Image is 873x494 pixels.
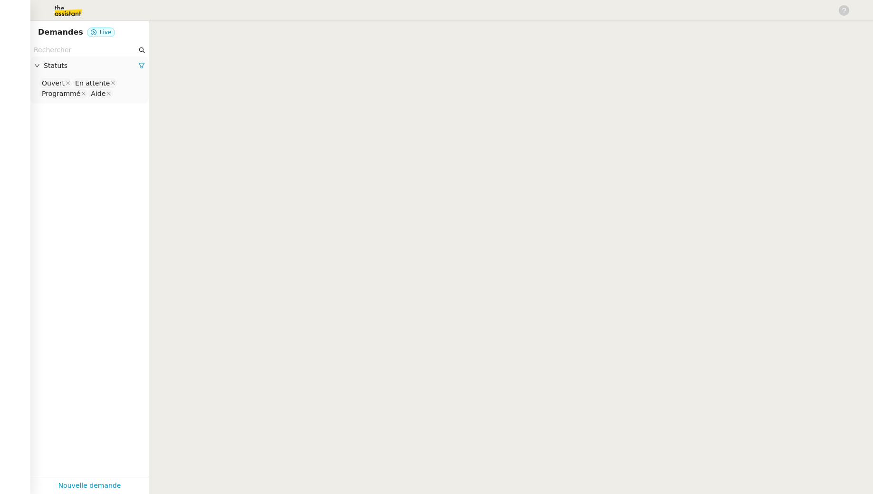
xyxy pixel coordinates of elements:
div: Aide [91,89,106,98]
span: Statuts [44,60,138,71]
nz-select-item: Programmé [39,89,87,98]
nz-select-item: En attente [73,78,117,88]
span: Live [100,29,112,36]
div: Ouvert [42,79,65,87]
nz-select-item: Aide [88,89,113,98]
div: Programmé [42,89,80,98]
nz-select-item: Ouvert [39,78,72,88]
div: En attente [75,79,110,87]
div: Statuts [30,57,149,75]
nz-page-header-title: Demandes [38,26,83,39]
a: Nouvelle demande [58,480,121,491]
input: Rechercher [34,45,137,56]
